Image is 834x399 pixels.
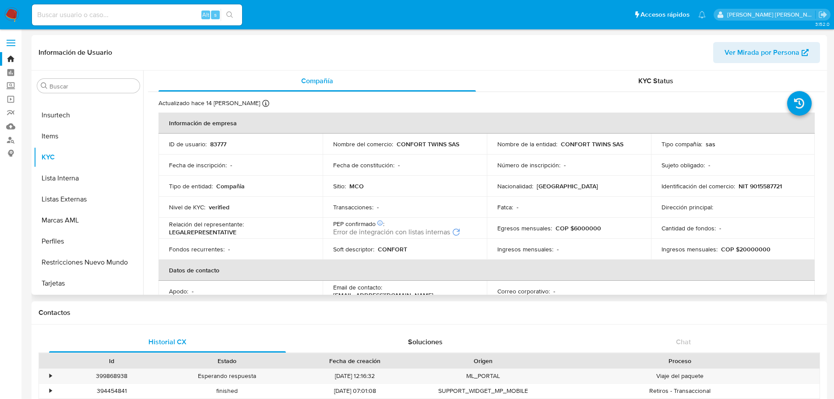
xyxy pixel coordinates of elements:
[333,220,384,228] p: PEP confirmado :
[60,357,163,365] div: Id
[333,140,393,148] p: Nombre del comercio :
[158,260,815,281] th: Datos de contacto
[169,220,244,228] p: Relación del representante :
[34,168,143,189] button: Lista Interna
[517,203,518,211] p: -
[426,384,541,398] div: SUPPORT_WIDGET_MP_MOBILE
[333,161,394,169] p: Fecha de constitución :
[41,82,48,89] button: Buscar
[333,245,374,253] p: Soft descriptor :
[285,384,426,398] div: [DATE] 07:01:08
[537,182,598,190] p: [GEOGRAPHIC_DATA]
[216,182,245,190] p: Compañia
[541,384,820,398] div: Retiros - Transaccional
[169,182,213,190] p: Tipo de entidad :
[725,42,799,63] span: Ver Mirada por Persona
[662,245,718,253] p: Ingresos mensuales :
[49,387,52,395] div: •
[662,224,716,232] p: Cantidad de fondos :
[221,9,239,21] button: search-icon
[432,357,535,365] div: Origen
[708,161,710,169] p: -
[169,369,285,383] div: Esperando respuesta
[818,10,827,19] a: Salir
[556,224,601,232] p: COP $6000000
[638,76,673,86] span: KYC Status
[497,203,513,211] p: Fatca :
[497,224,552,232] p: Egresos mensuales :
[228,245,230,253] p: -
[54,369,169,383] div: 399868938
[285,369,426,383] div: [DATE] 12:16:32
[209,203,229,211] p: verified
[662,182,735,190] p: Identificación del comercio :
[721,245,771,253] p: COP $20000000
[719,224,721,232] p: -
[397,140,459,148] p: CONFORT TWINS SAS
[349,182,364,190] p: MCO
[34,147,143,168] button: KYC
[727,11,816,19] p: leonardo.alvarezortiz@mercadolibre.com.co
[169,228,236,236] p: LEGALREPRESENTATIVE
[32,9,242,21] input: Buscar usuario o caso...
[377,203,379,211] p: -
[34,105,143,126] button: Insurtech
[169,384,285,398] div: finished
[39,308,820,317] h1: Contactos
[662,161,705,169] p: Sujeto obligado :
[713,42,820,63] button: Ver Mirada por Persona
[698,11,706,18] a: Notificaciones
[214,11,217,19] span: s
[34,126,143,147] button: Items
[739,182,782,190] p: NIT 9015587721
[497,245,553,253] p: Ingresos mensuales :
[34,273,143,294] button: Tarjetas
[497,140,557,148] p: Nombre de la entidad :
[34,252,143,273] button: Restricciones Nuevo Mundo
[497,182,533,190] p: Nacionalidad :
[192,287,194,295] p: -
[378,245,407,253] p: CONFORT
[333,203,373,211] p: Transacciones :
[148,337,187,347] span: Historial CX
[49,82,136,90] input: Buscar
[452,228,461,237] button: Reintentar
[676,337,691,347] span: Chat
[169,203,205,211] p: Nivel de KYC :
[169,161,227,169] p: Fecha de inscripción :
[210,140,226,148] p: 83777
[541,369,820,383] div: Viaje del paquete
[169,245,225,253] p: Fondos recurrentes :
[158,99,260,107] p: Actualizado hace 14 [PERSON_NAME]
[176,357,278,365] div: Estado
[158,113,815,134] th: Información de empresa
[557,245,559,253] p: -
[34,231,143,252] button: Perfiles
[426,369,541,383] div: ML_PORTAL
[39,48,112,57] h1: Información de Usuario
[333,283,382,291] p: Email de contacto :
[564,161,566,169] p: -
[34,189,143,210] button: Listas Externas
[408,337,443,347] span: Soluciones
[333,291,433,299] p: [EMAIL_ADDRESS][DOMAIN_NAME]
[398,161,400,169] p: -
[640,10,690,19] span: Accesos rápidos
[497,161,560,169] p: Número de inscripción :
[333,182,346,190] p: Sitio :
[497,287,550,295] p: Correo corporativo :
[169,287,188,295] p: Apodo :
[706,140,715,148] p: sas
[547,357,813,365] div: Proceso
[49,372,52,380] div: •
[202,11,209,19] span: Alt
[561,140,623,148] p: CONFORT TWINS SAS
[662,140,702,148] p: Tipo compañía :
[230,161,232,169] p: -
[34,210,143,231] button: Marcas AML
[301,76,333,86] span: Compañía
[291,357,419,365] div: Fecha de creación
[169,140,207,148] p: ID de usuario :
[662,203,713,211] p: Dirección principal :
[333,228,450,237] span: Error de integración con listas internas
